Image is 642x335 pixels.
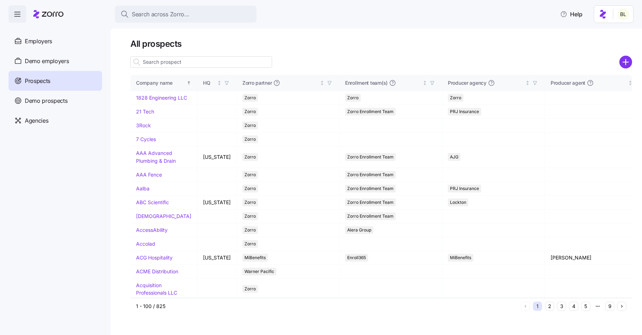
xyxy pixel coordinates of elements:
span: Help [560,10,582,18]
span: Lockton [450,199,466,206]
div: Not sorted [628,80,633,85]
a: Demo employers [9,51,102,71]
td: [US_STATE] [197,146,237,168]
span: Zorro Enrollment Team [347,185,394,192]
th: Producer agencyNot sorted [442,75,545,91]
a: Accolad [136,241,155,247]
span: Zorro [450,94,461,102]
span: Zorro [244,94,256,102]
div: Not sorted [217,80,222,85]
span: AJG [450,153,458,161]
a: 21 Tech [136,108,154,115]
span: Zorro Enrollment Team [347,171,394,179]
span: Alera Group [347,226,371,234]
span: Enrollment team(s) [345,79,388,86]
div: 1 - 100 / 825 [136,303,518,310]
span: Zorro [244,240,256,248]
button: Next page [617,302,626,311]
a: 3Rock [136,122,151,128]
span: Zorro [347,94,359,102]
a: 7 Cycles [136,136,156,142]
span: Zorro Enrollment Team [347,199,394,206]
a: Agencies [9,111,102,130]
div: Company name [136,79,185,87]
a: ABC Scientific [136,199,169,205]
a: Acquisition Professionals LLC [136,282,177,296]
button: Previous page [521,302,530,311]
span: Zorro [244,226,256,234]
img: 2fabda6663eee7a9d0b710c60bc473af [618,9,629,20]
span: Zorro [244,285,256,293]
span: Prospects [25,77,50,85]
button: 2 [545,302,554,311]
svg: add icon [619,56,632,68]
button: 1 [533,302,542,311]
button: Search across Zorro... [115,6,257,23]
div: Not sorted [525,80,530,85]
span: Zorro [244,199,256,206]
span: Zorro [244,185,256,192]
a: AccessAbility [136,227,168,233]
span: PRJ Insurance [450,185,479,192]
span: Zorro Enrollment Team [347,212,394,220]
a: Demo prospects [9,91,102,111]
a: Aalba [136,185,150,191]
span: Zorro [244,108,256,116]
span: Demo prospects [25,96,68,105]
button: 4 [569,302,578,311]
a: ACME Distribution [136,268,178,274]
div: Sorted ascending [186,80,191,85]
a: Employers [9,31,102,51]
span: Enroll365 [347,254,366,262]
span: Zorro [244,122,256,129]
span: Demo employers [25,57,69,66]
div: HQ [203,79,215,87]
th: Zorro partnerNot sorted [237,75,339,91]
button: Help [554,7,588,21]
span: PRJ Insurance [450,108,479,116]
span: MiBenefits [244,254,266,262]
td: [US_STATE] [197,251,237,265]
a: AAA Fence [136,172,162,178]
span: Employers [25,37,52,46]
div: Not sorted [422,80,427,85]
span: Search across Zorro... [132,10,189,19]
button: 3 [557,302,566,311]
a: [DEMOGRAPHIC_DATA] [136,213,191,219]
a: 1828 Engineering LLC [136,95,187,101]
span: Warner Pacific [244,268,274,275]
th: Company nameSorted ascending [130,75,197,91]
span: Zorro [244,135,256,143]
span: Agencies [25,116,48,125]
input: Search prospect [130,56,272,68]
span: Producer agency [448,79,486,86]
a: ACG Hospitality [136,255,173,261]
a: Prospects [9,71,102,91]
span: Zorro [244,153,256,161]
td: [US_STATE] [197,196,237,210]
span: Zorro [244,212,256,220]
h1: All prospects [130,38,632,49]
span: Zorro partner [242,79,272,86]
button: 5 [581,302,590,311]
th: Enrollment team(s)Not sorted [339,75,442,91]
a: AAA Advanced Plumbing & Drain [136,150,176,164]
span: Zorro Enrollment Team [347,108,394,116]
div: Not sorted [320,80,325,85]
span: Zorro [244,171,256,179]
span: Zorro Enrollment Team [347,153,394,161]
span: MiBenefits [450,254,471,262]
th: HQNot sorted [197,75,237,91]
button: 9 [605,302,614,311]
span: Producer agent [551,79,585,86]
